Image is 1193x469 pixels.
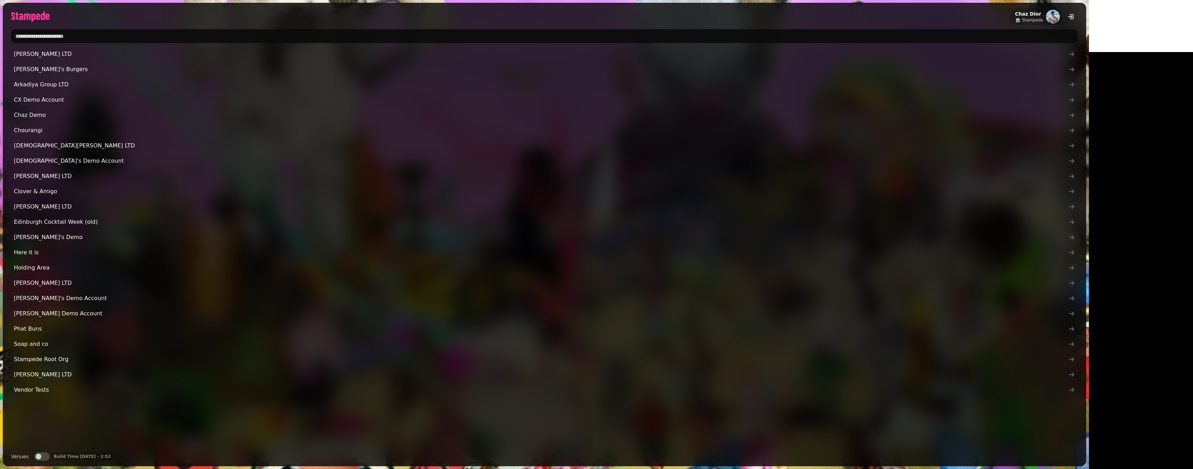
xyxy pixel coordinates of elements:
[11,291,1078,305] a: [PERSON_NAME]'s Demo Account
[11,307,1078,321] a: [PERSON_NAME] Demo Account
[14,233,1068,241] span: [PERSON_NAME]'s Demo
[11,230,1078,244] a: [PERSON_NAME]'s Demo
[14,172,1068,180] span: [PERSON_NAME] LTD
[14,279,1068,287] span: [PERSON_NAME] LTD
[11,215,1078,229] a: Edinburgh Cocktail Week (old)
[54,454,111,459] p: Build Time [DATE] - 2:53
[14,203,1068,211] span: [PERSON_NAME] LTD
[11,276,1078,290] a: [PERSON_NAME] LTD
[11,108,1078,122] a: Chaz Demo
[1046,10,1060,24] img: aHR0cHM6Ly93d3cuZ3JhdmF0YXIuY29tL2F2YXRhci83OGExYjYxODc2MzU1NDBmNTZkNzNhODM1OWFmMjllZj9zPTE1MCZkP...
[14,340,1068,348] span: Soap and co
[14,248,1068,257] span: Here it is
[11,352,1078,366] a: Stampede Root Org
[14,264,1068,272] span: Holding Area
[11,123,1078,137] a: Chourangi
[11,169,1078,183] a: [PERSON_NAME] LTD
[11,154,1078,168] a: [DEMOGRAPHIC_DATA]'s Demo Account
[14,80,1068,89] span: Arkadiya Group LTD
[14,50,1068,58] span: [PERSON_NAME] LTD
[14,370,1068,379] span: [PERSON_NAME] LTD
[14,126,1068,135] span: Chourangi
[1022,17,1043,23] span: Stampede
[1015,10,1043,17] h2: Chaz Dior
[11,337,1078,351] a: Soap and co
[11,452,29,461] label: Venues
[11,78,1078,92] a: Arkadiya Group LTD
[11,368,1078,382] a: [PERSON_NAME] LTD
[11,185,1078,198] a: Clover & Amigo
[11,47,1078,61] a: [PERSON_NAME] LTD
[14,187,1068,196] span: Clover & Amigo
[11,93,1078,107] a: CX Demo Account
[11,62,1078,76] a: [PERSON_NAME]'s Burgers
[14,142,1068,150] span: [DEMOGRAPHIC_DATA][PERSON_NAME] LTD
[11,261,1078,275] a: Holding Area
[14,65,1068,74] span: [PERSON_NAME]'s Burgers
[14,157,1068,165] span: [DEMOGRAPHIC_DATA]'s Demo Account
[14,355,1068,364] span: Stampede Root Org
[14,218,1068,226] span: Edinburgh Cocktail Week (old)
[11,383,1078,397] a: Vendor Tests
[11,11,50,22] img: logo
[14,96,1068,104] span: CX Demo Account
[11,139,1078,153] a: [DEMOGRAPHIC_DATA][PERSON_NAME] LTD
[14,294,1068,302] span: [PERSON_NAME]'s Demo Account
[1015,17,1043,23] a: Stampede
[1064,10,1078,24] button: logout
[14,309,1068,318] span: [PERSON_NAME] Demo Account
[11,322,1078,336] a: Phat Buns
[14,386,1068,394] span: Vendor Tests
[11,200,1078,214] a: [PERSON_NAME] LTD
[11,246,1078,259] a: Here it is
[14,325,1068,333] span: Phat Buns
[14,111,1068,119] span: Chaz Demo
